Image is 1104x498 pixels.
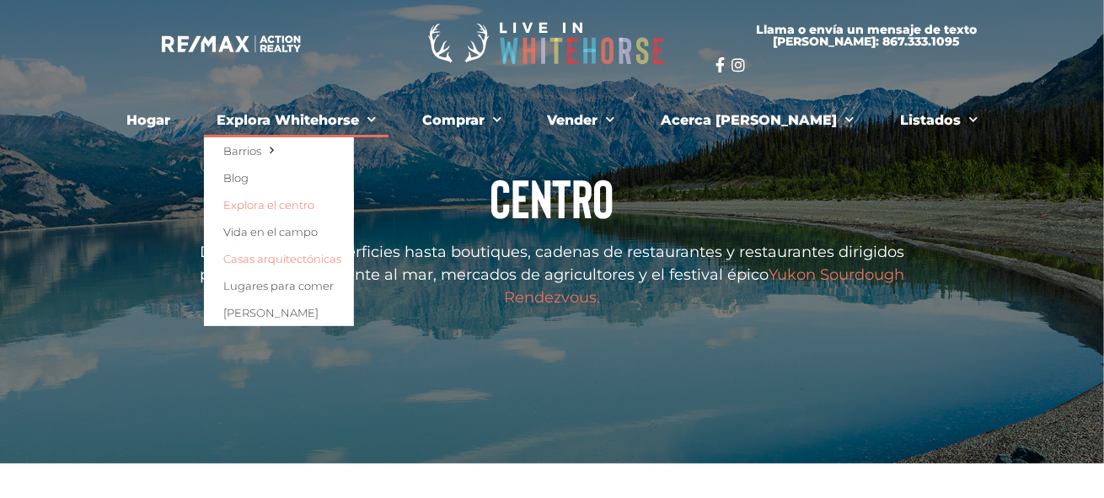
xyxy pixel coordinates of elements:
font: Hogar [126,112,170,128]
font: Centro [490,164,614,229]
ul: Explora Whitehorse [204,137,354,326]
a: Acerca [PERSON_NAME] [649,104,867,137]
a: Hogar [114,104,183,137]
a: Comprar [410,104,514,137]
font: Llama o envía un mensaje de texto [PERSON_NAME]: 867.333.1095 [756,22,977,49]
font: Barrios [223,144,261,158]
font: [PERSON_NAME] [223,306,319,319]
a: Lugares para comer [204,272,354,299]
font: Lugares para comer [223,279,334,292]
font: Comprar [422,112,485,128]
a: Vida en el campo [204,218,354,245]
font: Explora Whitehorse [217,112,359,128]
a: Casas arquitectónicas [204,245,354,272]
font: Vender [548,112,598,128]
font: Vida en el campo [223,225,318,238]
nav: Menú [88,104,1016,137]
font: Listados [901,112,962,128]
font: Explora el centro [223,198,314,212]
font: Desde grandes superficies hasta boutiques, cadenas de restaurantes y restaurantes dirigidos por c... [200,243,904,284]
a: [PERSON_NAME] [204,299,354,326]
a: Explora el centro [204,191,354,218]
font: Acerca [PERSON_NAME] [662,112,838,128]
font: Blog [223,171,249,185]
a: Yukon Sourdough Rendezvous. [504,265,904,307]
a: Vender [535,104,628,137]
font: Casas arquitectónicas [223,252,341,265]
a: Listados [888,104,991,137]
a: Llama o envía un mensaje de texto [PERSON_NAME]: 867.333.1095 [715,13,1017,57]
a: Blog [204,164,354,191]
a: Barrios [204,137,354,164]
a: Explora Whitehorse [204,104,389,137]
